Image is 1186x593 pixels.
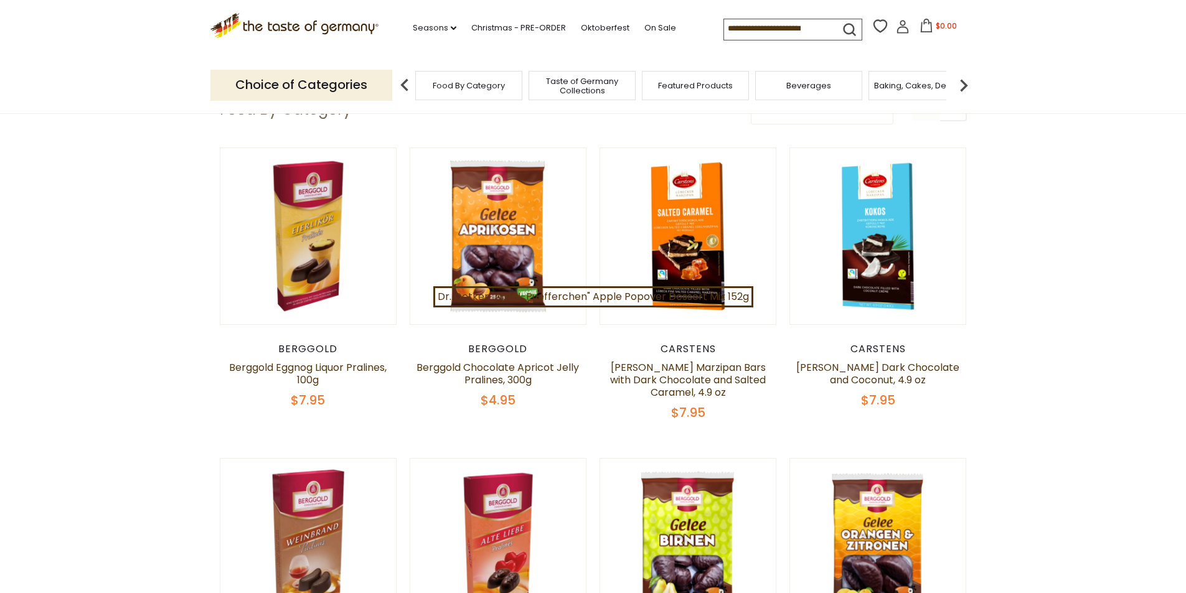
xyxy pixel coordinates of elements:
button: $0.00 [912,19,965,37]
div: Berggold [410,343,587,355]
a: Christmas - PRE-ORDER [471,21,566,35]
span: $0.00 [936,21,957,31]
a: Seasons [413,21,456,35]
a: Berggold Chocolate Apricot Jelly Pralines, 300g [417,360,579,387]
a: [PERSON_NAME] Marzipan Bars with Dark Chocolate and Salted Caramel, 4.9 oz [610,360,766,399]
img: next arrow [951,73,976,98]
a: Taste of Germany Collections [532,77,632,95]
a: Beverages [786,81,831,90]
a: Food By Category [433,81,505,90]
img: Carstens Luebecker Dark Chocolate and Coconut, 4.9 oz [790,148,966,324]
span: $7.95 [671,404,705,421]
p: Choice of Categories [210,70,392,100]
a: Oktoberfest [581,21,629,35]
div: Carstens [600,343,777,355]
h1: Food By Category [220,100,352,119]
a: Dr. Oetker "Apfel-Puefferchen" Apple Popover Dessert Mix 152g [433,286,753,307]
a: On Sale [644,21,676,35]
img: Berggold Chocolate Apricot Jelly Pralines, 300g [410,148,586,324]
span: $7.95 [291,391,325,409]
img: Berggold Eggnog Liquor Pralines, 100g [220,148,397,324]
img: previous arrow [392,73,417,98]
div: Berggold [220,343,397,355]
a: Baking, Cakes, Desserts [874,81,971,90]
a: Berggold Eggnog Liquor Pralines, 100g [229,360,387,387]
a: [PERSON_NAME] Dark Chocolate and Coconut, 4.9 oz [796,360,959,387]
img: Carstens Luebecker Marzipan Bars with Dark Chocolate and Salted Caramel, 4.9 oz [600,148,776,324]
a: Featured Products [658,81,733,90]
span: $7.95 [861,391,895,409]
span: $4.95 [481,391,515,409]
div: Carstens [789,343,967,355]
